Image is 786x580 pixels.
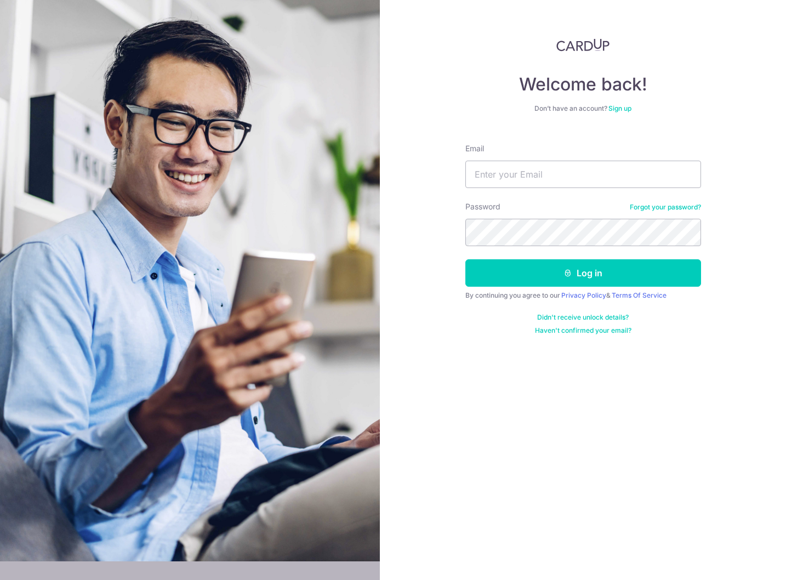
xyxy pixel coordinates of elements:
[556,38,610,52] img: CardUp Logo
[465,104,701,113] div: Don’t have an account?
[465,259,701,287] button: Log in
[608,104,631,112] a: Sign up
[561,291,606,299] a: Privacy Policy
[612,291,667,299] a: Terms Of Service
[630,203,701,212] a: Forgot your password?
[465,161,701,188] input: Enter your Email
[465,201,500,212] label: Password
[535,326,631,335] a: Haven't confirmed your email?
[537,313,629,322] a: Didn't receive unlock details?
[465,291,701,300] div: By continuing you agree to our &
[465,143,484,154] label: Email
[465,73,701,95] h4: Welcome back!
